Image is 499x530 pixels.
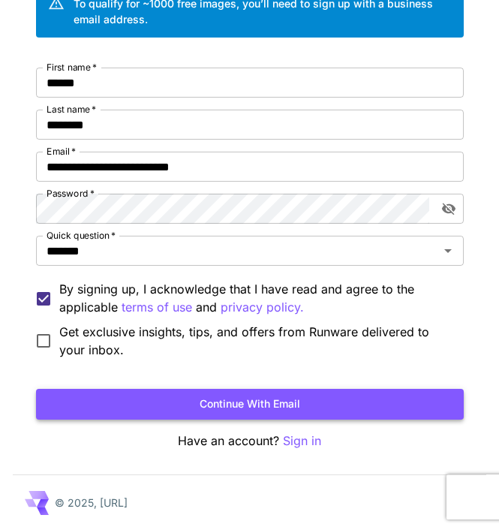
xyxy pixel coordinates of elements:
label: Email [47,145,76,158]
p: privacy policy. [221,298,304,317]
button: By signing up, I acknowledge that I have read and agree to the applicable terms of use and [221,298,304,317]
label: Quick question [47,229,116,242]
span: Get exclusive insights, tips, and offers from Runware delivered to your inbox. [59,323,452,359]
button: Open [437,240,458,261]
p: terms of use [122,298,192,317]
p: © 2025, [URL] [55,495,128,510]
label: Last name [47,103,96,116]
p: By signing up, I acknowledge that I have read and agree to the applicable and [59,280,452,317]
label: Password [47,187,95,200]
label: First name [47,61,97,74]
p: Have an account? [36,432,464,450]
button: Continue with email [36,389,464,420]
button: By signing up, I acknowledge that I have read and agree to the applicable and privacy policy. [122,298,192,317]
button: Sign in [283,432,321,450]
button: toggle password visibility [435,195,462,222]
